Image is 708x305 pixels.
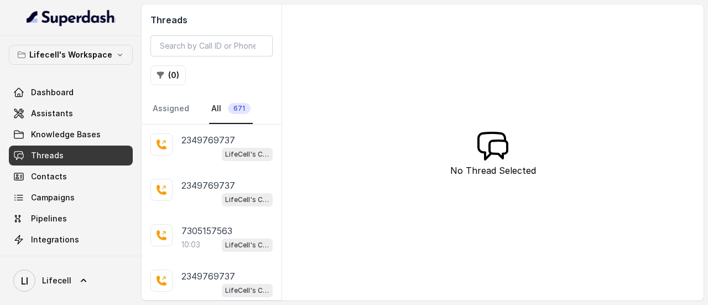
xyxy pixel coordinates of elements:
span: Assistants [31,108,73,119]
p: 2349769737 [181,179,235,192]
p: LifeCell's Call Assistant [225,194,269,205]
a: Knowledge Bases [9,125,133,144]
a: Contacts [9,167,133,187]
a: Lifecell [9,265,133,296]
input: Search by Call ID or Phone Number [150,35,273,56]
p: 10:03 [181,239,200,250]
span: Integrations [31,234,79,245]
a: API Settings [9,251,133,271]
p: LifeCell's Call Assistant [225,240,269,251]
a: All671 [209,94,253,124]
nav: Tabs [150,94,273,124]
p: LifeCell's Call Assistant [225,285,269,296]
a: Campaigns [9,188,133,208]
p: LifeCell's Call Assistant [225,149,269,160]
button: (0) [150,65,186,85]
span: Lifecell [42,275,71,286]
p: 2349769737 [181,270,235,283]
p: Lifecell's Workspace [29,48,112,61]
span: Threads [31,150,64,161]
a: Integrations [9,230,133,250]
span: Contacts [31,171,67,182]
a: Assigned [150,94,191,124]
span: Knowledge Bases [31,129,101,140]
a: Dashboard [9,82,133,102]
img: light.svg [27,9,116,27]
p: No Thread Selected [450,164,536,177]
p: 2349769737 [181,133,235,147]
span: Pipelines [31,213,67,224]
a: Pipelines [9,209,133,229]
span: API Settings [31,255,79,266]
a: Assistants [9,104,133,123]
h2: Threads [150,13,273,27]
span: 671 [228,103,251,114]
p: 7305157563 [181,224,232,237]
a: Threads [9,146,133,166]
span: Campaigns [31,192,75,203]
text: LI [21,275,28,287]
button: Lifecell's Workspace [9,45,133,65]
span: Dashboard [31,87,74,98]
